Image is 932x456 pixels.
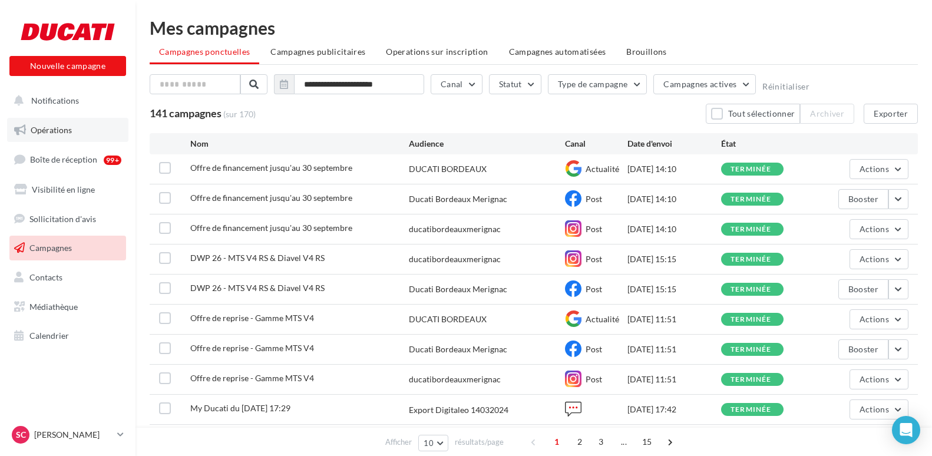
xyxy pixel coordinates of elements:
button: Actions [850,219,908,239]
div: [DATE] 14:10 [627,193,721,205]
span: Visibilité en ligne [32,184,95,194]
span: Actions [860,254,889,264]
a: Visibilité en ligne [7,177,128,202]
button: Canal [431,74,482,94]
button: Réinitialiser [762,82,809,91]
button: Exporter [864,104,918,124]
button: Actions [850,249,908,269]
div: DUCATI BORDEAUX [409,163,487,175]
button: Type de campagne [548,74,647,94]
span: Offre de reprise - Gamme MTS V4 [190,343,314,353]
div: terminée [731,346,772,353]
span: Boîte de réception [30,154,97,164]
div: [DATE] 14:10 [627,163,721,175]
span: 15 [637,432,657,451]
div: [DATE] 11:51 [627,313,721,325]
div: [DATE] 11:51 [627,343,721,355]
div: ducatibordeauxmerignac [409,253,501,265]
div: [DATE] 15:15 [627,283,721,295]
a: Opérations [7,118,128,143]
div: terminée [731,376,772,384]
a: Médiathèque [7,295,128,319]
div: terminée [731,316,772,323]
span: ... [614,432,633,451]
span: Opérations [31,125,72,135]
span: Post [586,224,602,234]
div: Date d'envoi [627,138,721,150]
span: Campagnes [29,243,72,253]
span: Notifications [31,95,79,105]
span: SC [16,429,26,441]
button: Notifications [7,88,124,113]
span: Actions [860,224,889,234]
div: terminée [731,226,772,233]
span: Offre de financement jusqu'au 30 septembre [190,223,352,233]
div: DUCATI BORDEAUX [409,313,487,325]
div: Ducati Bordeaux Merignac [409,343,507,355]
span: Offre de reprise - Gamme MTS V4 [190,313,314,323]
span: 2 [570,432,589,451]
div: Nom [190,138,409,150]
span: Post [586,194,602,204]
span: 1 [547,432,566,451]
button: Tout sélectionner [706,104,800,124]
div: ducatibordeauxmerignac [409,374,501,385]
div: terminée [731,196,772,203]
span: DWP 26 - MTS V4 RS & Diavel V4 RS [190,253,325,263]
p: [PERSON_NAME] [34,429,113,441]
button: Booster [838,189,888,209]
a: Sollicitation d'avis [7,207,128,232]
div: État [721,138,815,150]
span: Campagnes automatisées [509,47,606,57]
button: Booster [838,339,888,359]
span: Actions [860,404,889,414]
span: Post [586,254,602,264]
span: Médiathèque [29,302,78,312]
a: Boîte de réception99+ [7,147,128,172]
button: Actions [850,399,908,419]
a: SC [PERSON_NAME] [9,424,126,446]
span: 141 campagnes [150,107,222,120]
div: [DATE] 15:15 [627,253,721,265]
span: Actualité [586,164,619,174]
div: Open Intercom Messenger [892,416,920,444]
div: Ducati Bordeaux Merignac [409,283,507,295]
span: Afficher [385,437,412,448]
div: Audience [409,138,565,150]
span: Actions [860,314,889,324]
div: terminée [731,256,772,263]
button: Actions [850,159,908,179]
div: terminée [731,166,772,173]
span: Offre de reprise - Gamme MTS V4 [190,373,314,383]
button: Nouvelle campagne [9,56,126,76]
span: Sollicitation d'avis [29,213,96,223]
button: 10 [418,435,448,451]
button: Actions [850,309,908,329]
span: Campagnes publicitaires [270,47,365,57]
span: Offre de financement jusqu'au 30 septembre [190,163,352,173]
div: terminée [731,406,772,414]
span: Actions [860,164,889,174]
span: Offre de financement jusqu'au 30 septembre [190,193,352,203]
span: My Ducati du 07-08-2025 17:29 [190,403,290,413]
a: Contacts [7,265,128,290]
button: Archiver [800,104,854,124]
span: Brouillons [626,47,667,57]
button: Statut [489,74,541,94]
span: résultats/page [455,437,504,448]
span: Post [586,374,602,384]
div: Mes campagnes [150,19,918,37]
a: Campagnes [7,236,128,260]
span: 3 [591,432,610,451]
span: Post [586,344,602,354]
div: [DATE] 11:51 [627,374,721,385]
span: DWP 26 - MTS V4 RS & Diavel V4 RS [190,283,325,293]
span: Contacts [29,272,62,282]
span: (sur 170) [223,108,256,120]
span: Operations sur inscription [386,47,488,57]
div: [DATE] 17:42 [627,404,721,415]
div: Export Digitaleo 14032024 [409,404,508,416]
button: Booster [838,279,888,299]
span: 10 [424,438,434,448]
div: 99+ [104,156,121,165]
